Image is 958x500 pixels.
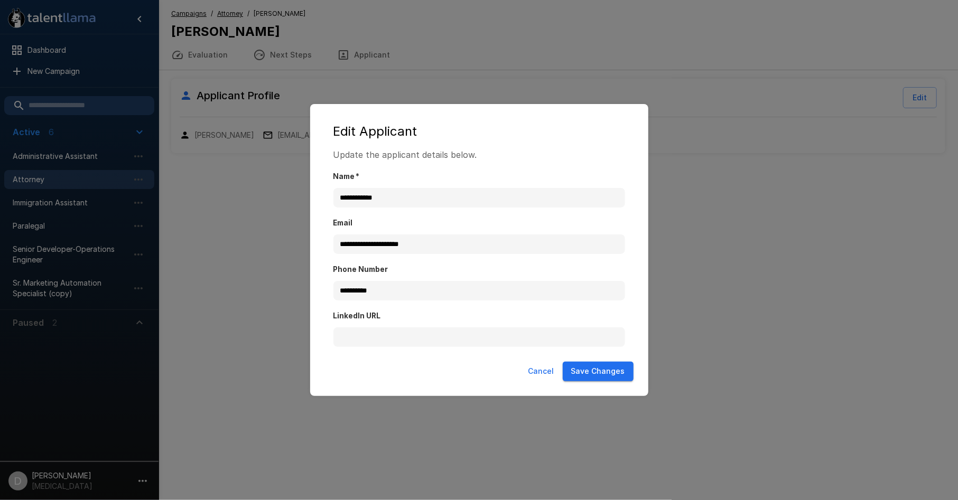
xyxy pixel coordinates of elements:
button: Save Changes [563,362,634,381]
label: Phone Number [333,265,625,275]
label: LinkedIn URL [333,311,625,322]
h2: Edit Applicant [321,115,638,148]
p: Update the applicant details below. [333,148,625,161]
button: Cancel [524,362,559,381]
label: Email [333,218,625,229]
label: Name [333,172,625,182]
